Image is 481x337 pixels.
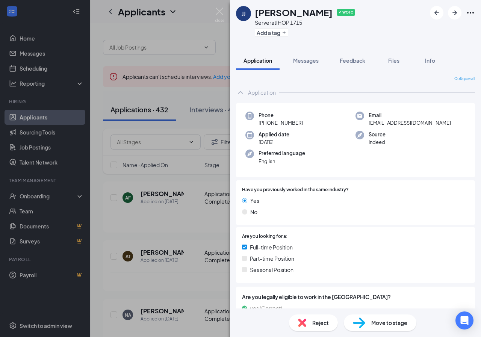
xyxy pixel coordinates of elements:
span: Indeed [369,138,386,146]
span: Files [388,57,399,64]
span: Feedback [340,57,365,64]
svg: ArrowLeftNew [432,8,441,17]
span: yes (Correct) [250,304,282,312]
span: [EMAIL_ADDRESS][DOMAIN_NAME] [369,119,451,127]
button: PlusAdd a tag [255,29,288,36]
svg: Plus [282,30,286,35]
span: Move to stage [371,319,407,327]
button: ArrowLeftNew [430,6,443,20]
span: Yes [250,196,259,205]
span: English [259,157,305,165]
span: Email [369,112,451,119]
span: [PHONE_NUMBER] [259,119,303,127]
span: ✔ WOTC [337,9,355,16]
div: Application [248,89,276,96]
span: Messages [293,57,319,64]
span: Have you previously worked in the same industry? [242,186,349,193]
button: ArrowRight [448,6,461,20]
div: JJ [242,10,245,17]
h1: [PERSON_NAME] [255,6,333,19]
svg: ChevronUp [236,88,245,97]
span: Applied date [259,131,289,138]
span: Collapse all [454,76,475,82]
span: Reject [312,319,329,327]
span: Full-time Position [250,243,293,251]
span: Are you looking for a: [242,233,287,240]
div: Server at IHOP 1715 [255,19,355,26]
div: Open Intercom Messenger [455,311,473,329]
span: [DATE] [259,138,289,146]
span: Info [425,57,435,64]
span: Preferred language [259,150,305,157]
span: No [250,208,257,216]
svg: ArrowRight [450,8,459,17]
span: Part-time Position [250,254,294,263]
span: Seasonal Position [250,266,293,274]
span: Phone [259,112,303,119]
svg: Ellipses [466,8,475,17]
span: Are you legally eligible to work in the [GEOGRAPHIC_DATA]? [242,293,469,301]
span: Source [369,131,386,138]
span: Application [244,57,272,64]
